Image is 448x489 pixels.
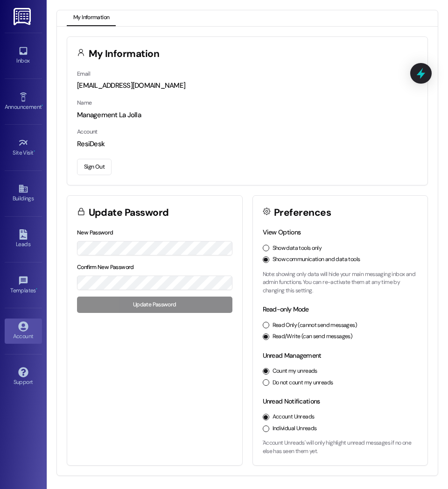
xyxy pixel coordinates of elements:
label: Account [77,128,98,135]
div: [EMAIL_ADDRESS][DOMAIN_NAME] [77,81,418,91]
label: Confirm New Password [77,263,134,271]
a: Buildings [5,181,42,206]
h3: Update Password [89,208,169,218]
label: Read/Write (can send messages) [273,333,353,341]
label: Do not count my unreads [273,379,333,387]
a: Site Visit • [5,135,42,160]
label: Account Unreads [273,413,315,421]
h3: My Information [89,49,160,59]
button: My Information [67,10,116,26]
h3: Preferences [274,208,331,218]
a: Inbox [5,43,42,68]
img: ResiDesk Logo [14,8,33,25]
button: Sign Out [77,159,112,175]
a: Templates • [5,273,42,298]
label: Show communication and data tools [273,255,360,264]
span: • [34,148,35,155]
label: Count my unreads [273,367,317,376]
label: Read Only (cannot send messages) [273,321,357,330]
label: Show data tools only [273,244,322,253]
p: 'Account Unreads' will only highlight unread messages if no one else has seen them yet. [263,439,418,455]
span: • [42,102,43,109]
label: Name [77,99,92,106]
label: Read-only Mode [263,305,309,313]
div: ResiDesk [77,139,418,149]
a: Leads [5,227,42,252]
span: • [36,286,37,292]
p: Note: showing only data will hide your main messaging inbox and admin functions. You can re-activ... [263,270,418,295]
label: Email [77,70,90,78]
a: Account [5,319,42,344]
label: View Options [263,228,301,236]
label: Individual Unreads [273,425,317,433]
label: Unread Management [263,351,322,360]
div: Management La Jolla [77,110,418,120]
label: New Password [77,229,113,236]
label: Unread Notifications [263,397,320,405]
a: Support [5,364,42,390]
